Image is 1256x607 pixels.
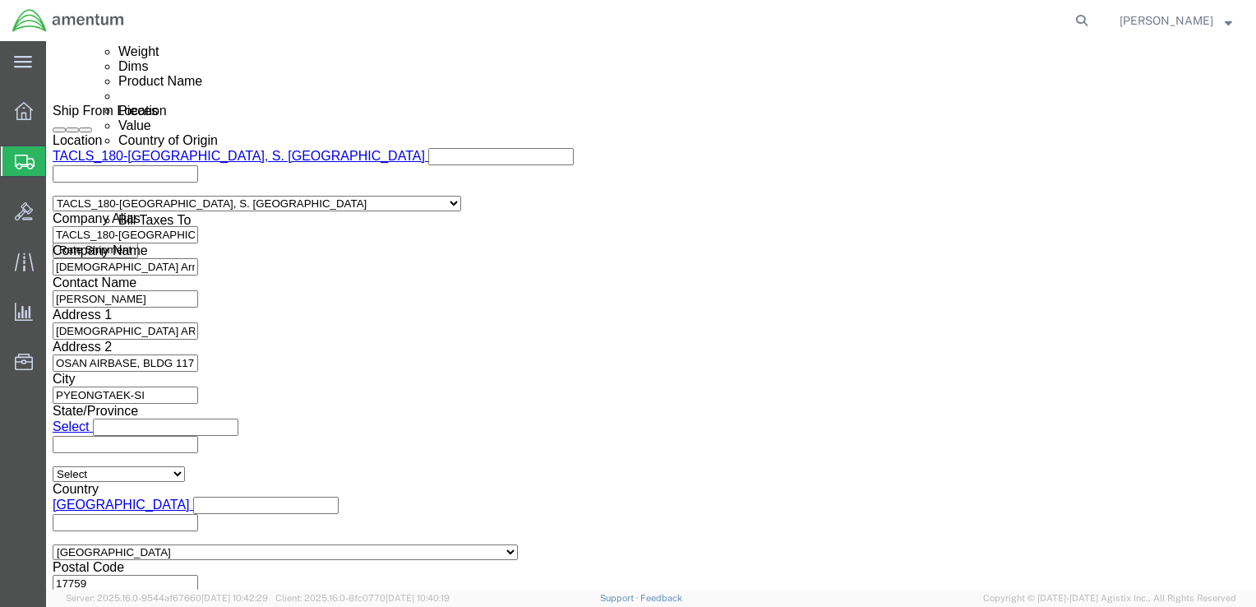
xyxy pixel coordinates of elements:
button: [PERSON_NAME] [1119,11,1233,30]
iframe: FS Legacy Container [46,41,1256,590]
a: Support [600,593,641,603]
span: Server: 2025.16.0-9544af67660 [66,593,268,603]
span: Copyright © [DATE]-[DATE] Agistix Inc., All Rights Reserved [983,591,1236,605]
span: [DATE] 10:40:19 [386,593,450,603]
a: Feedback [640,593,682,603]
span: Client: 2025.16.0-8fc0770 [275,593,450,603]
span: Terry Cooper [1120,12,1213,30]
span: [DATE] 10:42:29 [201,593,268,603]
img: logo [12,8,125,33]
